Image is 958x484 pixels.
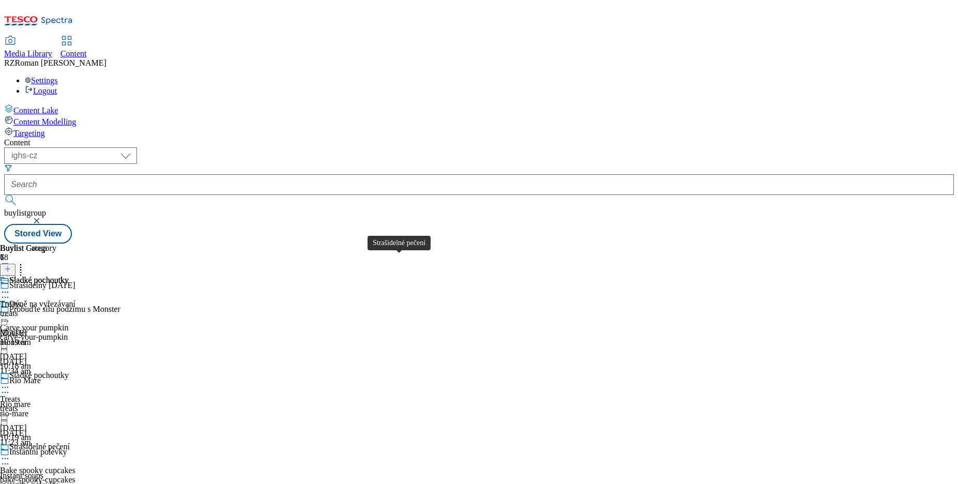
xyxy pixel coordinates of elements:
a: Settings [25,76,58,85]
div: Probuďte sílu podzimu s Monster [9,305,120,314]
input: Search [4,174,954,195]
div: Sladké pochoutky [9,371,69,380]
a: Media Library [4,37,52,58]
span: Targeting [13,129,45,138]
a: Content [60,37,87,58]
span: Content Modelling [13,117,76,126]
span: buylistgroup [4,208,46,217]
div: Sladké pochoutky [9,276,69,285]
span: Content Lake [13,106,58,115]
a: Content Modelling [4,115,954,127]
div: Dýně na vyřezávaní [9,299,75,309]
span: Roman [PERSON_NAME] [14,58,106,67]
span: Media Library [4,49,52,58]
a: Logout [25,86,57,95]
button: Stored View [4,224,72,244]
svg: Search Filters [4,164,12,172]
a: Targeting [4,127,954,138]
div: Strašidelné pečení [9,442,70,451]
span: RZ [4,58,14,67]
span: Content [60,49,87,58]
div: Content [4,138,954,147]
a: Content Lake [4,104,954,115]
